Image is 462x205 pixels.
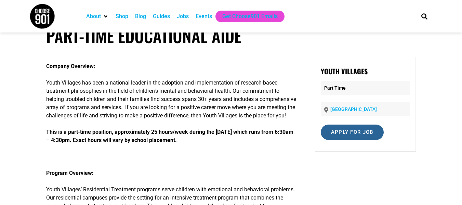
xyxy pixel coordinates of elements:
div: Search [419,11,430,22]
p: Part Time [321,81,410,95]
a: Get Choose901 Emails [222,12,278,21]
nav: Main nav [83,11,410,22]
strong: Youth Villages [321,66,368,76]
strong: This is a part-time position, approximately 25 hours/week during the [DATE] which runs from 6:30a... [46,129,293,143]
a: [GEOGRAPHIC_DATA] [330,106,377,112]
a: Events [196,12,212,21]
a: Guides [153,12,170,21]
a: Shop [116,12,128,21]
h1: Part-Time Educational Aide [46,26,416,46]
a: About [86,12,101,21]
input: Apply for job [321,125,384,140]
div: About [83,11,112,22]
a: Blog [135,12,146,21]
strong: Company Overview: [46,63,95,69]
a: Jobs [177,12,189,21]
strong: Program Overview: [46,170,94,176]
p: Youth Villages has been a national leader in the adoption and implementation of research-based tr... [46,79,296,120]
